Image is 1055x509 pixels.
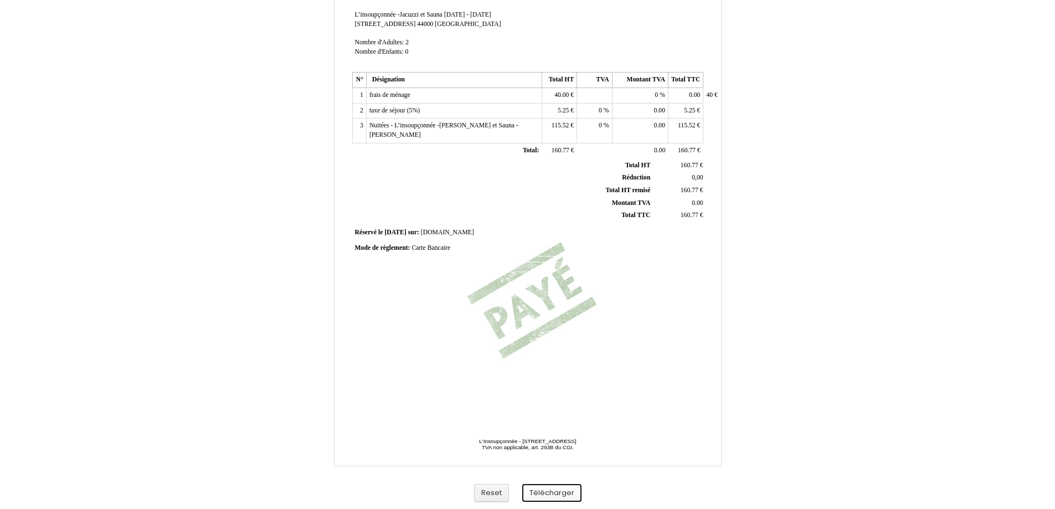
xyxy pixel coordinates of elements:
th: Total TTC [668,73,703,88]
span: TVA non applicable, art. 293B du CGI. [482,444,574,450]
span: 44000 [417,20,433,28]
span: Réduction [622,174,650,181]
span: sur: [408,229,419,236]
span: 5.25 [684,107,695,114]
span: Montant TVA [612,199,650,207]
span: 0.00 [654,122,665,129]
span: Total HT [625,162,650,169]
span: [STREET_ADDRESS] [355,20,416,28]
span: 160.77 [681,162,698,169]
span: Nuitées - L’insoupçonnée -[PERSON_NAME] et Sauna - [PERSON_NAME] [369,122,518,138]
span: 160.77 [681,187,698,194]
td: % [577,119,612,143]
span: L’insoupçonnée -Jacuzzi et Sauna [355,11,442,18]
td: € [652,184,705,197]
td: € [668,119,703,143]
span: 160.77 [681,212,698,219]
td: % [577,103,612,119]
span: 0 [599,122,602,129]
span: 115.52 [678,122,696,129]
span: taxe de séjour (5%) [369,107,420,114]
span: 0 [599,107,602,114]
span: 0,00 [692,174,703,181]
button: Télécharger [522,484,581,502]
button: Reset [474,484,509,502]
span: Total HT remisé [605,187,650,194]
span: 0 [655,91,658,99]
span: 0 [405,48,409,55]
td: € [652,160,705,172]
span: frais de ménage [369,91,410,99]
span: [GEOGRAPHIC_DATA] [435,20,501,28]
span: 2 [405,39,409,46]
span: Mode de règlement: [355,244,410,251]
span: 0.00 [654,107,665,114]
th: Total HT [542,73,577,88]
td: € [668,143,703,158]
span: Nombre d'Enfants: [355,48,404,55]
span: [DOMAIN_NAME] [421,229,474,236]
td: % [612,88,668,104]
span: 5.25 [558,107,569,114]
td: € [542,143,577,158]
td: 3 [352,119,366,143]
span: 0.00 [689,91,700,99]
span: 160.77 [678,147,696,154]
th: Montant TVA [612,73,668,88]
td: € [542,103,577,119]
td: € [542,119,577,143]
span: 0.00 [654,147,665,154]
th: Désignation [366,73,542,88]
td: € [652,209,705,222]
span: L'Insoupçonnée - [STREET_ADDRESS] [479,438,576,444]
span: Total: [523,147,539,154]
span: 0.00 [692,199,703,207]
span: Carte Bancaire [411,244,450,251]
span: 115.52 [552,122,569,129]
span: 40 [706,91,713,99]
span: 40.00 [554,91,569,99]
span: Nombre d'Adultes: [355,39,404,46]
td: 2 [352,103,366,119]
span: [DATE] - [DATE] [444,11,491,18]
td: € [668,103,703,119]
td: 1 [352,88,366,104]
th: N° [352,73,366,88]
td: € [542,88,577,104]
span: Total TTC [621,212,650,219]
span: 160.77 [552,147,569,154]
span: Réservé le [355,229,383,236]
th: TVA [577,73,612,88]
span: [DATE] [384,229,406,236]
